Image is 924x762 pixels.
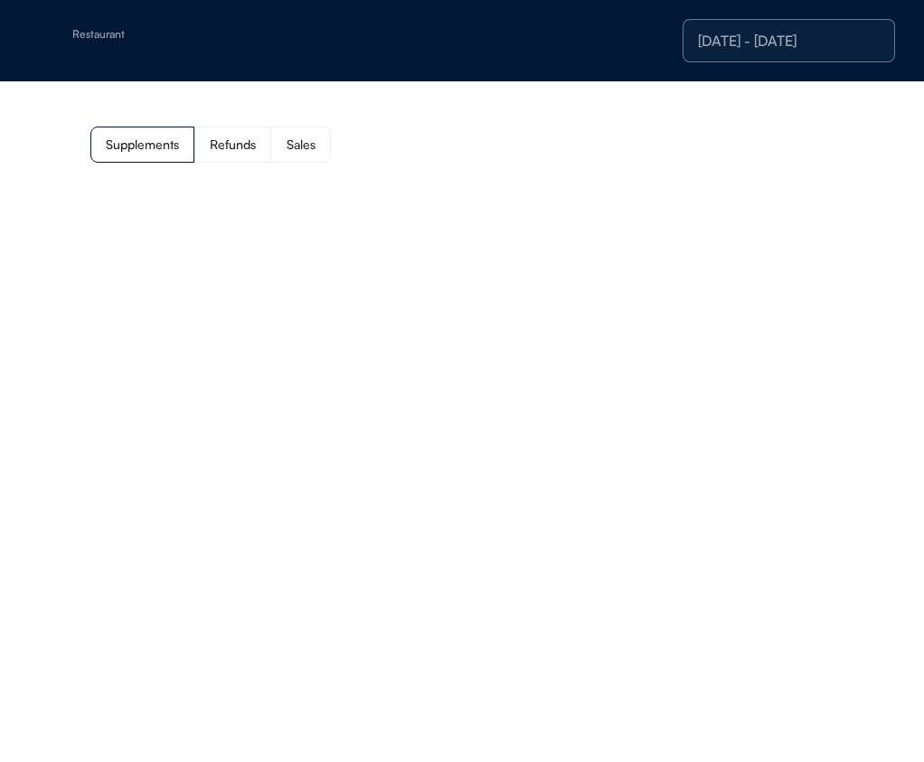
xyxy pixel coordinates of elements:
div: Refunds [210,138,256,151]
img: yH5BAEAAAAALAAAAAABAAEAAAIBRAA7 [36,26,65,55]
div: Sales [287,138,316,151]
div: [DATE] - [DATE] [698,33,880,48]
div: Restaurant [72,29,300,40]
div: Supplements [106,138,179,151]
